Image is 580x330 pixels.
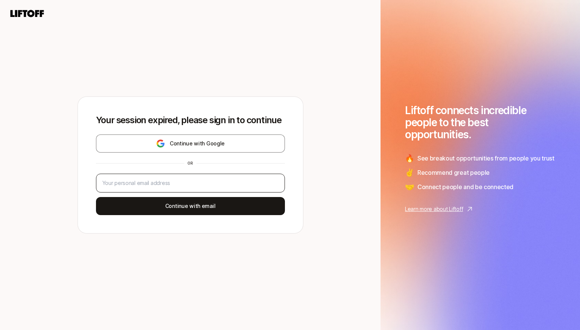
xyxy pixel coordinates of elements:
span: Recommend great people [417,168,490,177]
button: Continue with Google [96,134,285,153]
span: 🤝 [405,181,414,192]
span: Connect people and be connected [417,182,513,192]
a: Learn more about Liftoff [405,205,556,214]
div: or [184,160,196,166]
p: Your session expired, please sign in to continue [96,115,285,125]
button: Continue with email [96,197,285,215]
img: google-logo [156,139,165,148]
span: See breakout opportunities from people you trust [417,153,554,163]
span: 🔥 [405,153,414,164]
h1: Liftoff connects incredible people to the best opportunities. [405,104,556,141]
span: ✌️ [405,167,414,178]
input: Your personal email address [102,179,279,188]
p: Learn more about Liftoff [405,205,463,214]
